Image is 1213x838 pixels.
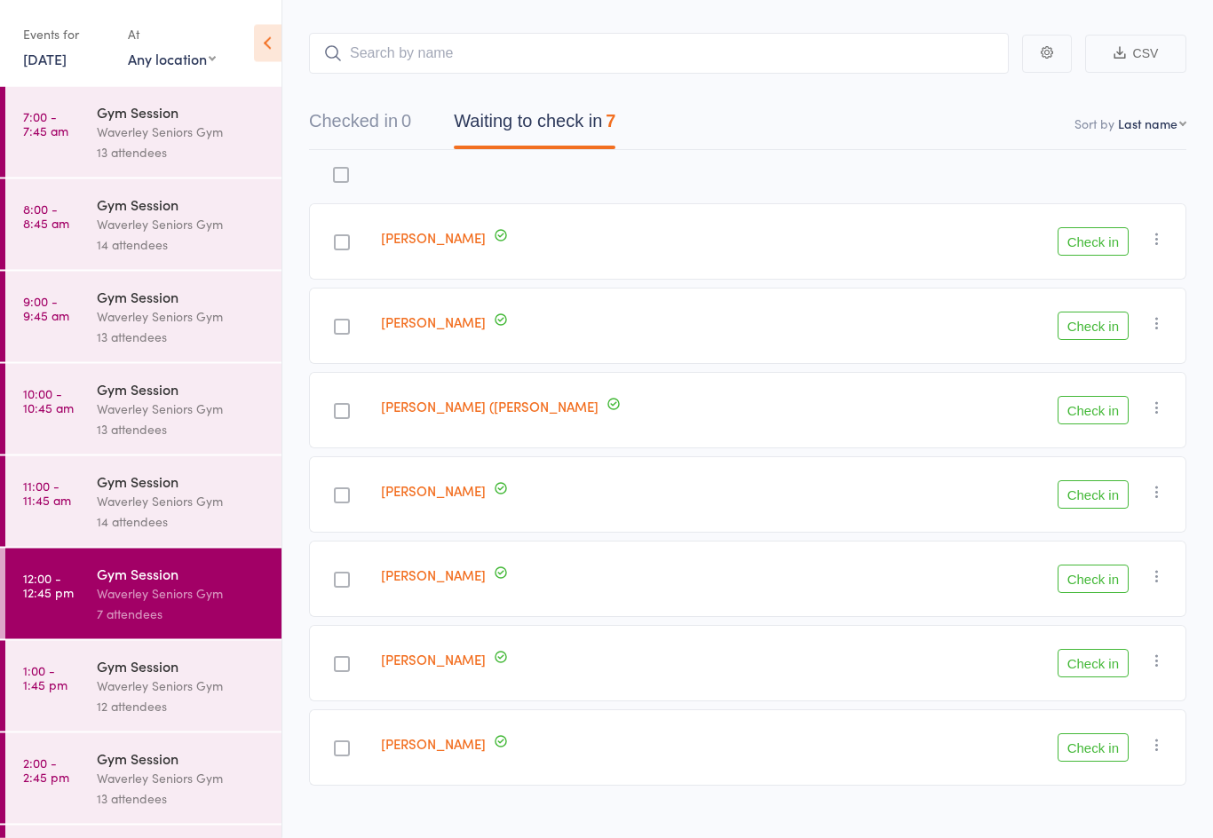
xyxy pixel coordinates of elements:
div: Gym Session [97,194,266,214]
div: Events for [23,20,110,49]
div: Gym Session [97,748,266,768]
div: 0 [401,112,411,131]
a: [PERSON_NAME] [381,566,486,585]
a: [PERSON_NAME] [381,482,486,501]
a: 10:00 -10:45 amGym SessionWaverley Seniors Gym13 attendees [5,364,281,455]
div: Waverley Seniors Gym [97,768,266,788]
a: [PERSON_NAME] ([PERSON_NAME] [381,398,599,416]
a: [DATE] [23,49,67,68]
a: 7:00 -7:45 amGym SessionWaverley Seniors Gym13 attendees [5,87,281,178]
button: Check in [1058,397,1129,425]
div: Gym Session [97,471,266,491]
div: At [128,20,216,49]
time: 9:00 - 9:45 am [23,294,69,322]
a: [PERSON_NAME] [381,651,486,669]
a: 12:00 -12:45 pmGym SessionWaverley Seniors Gym7 attendees [5,549,281,639]
time: 10:00 - 10:45 am [23,386,74,415]
div: 13 attendees [97,327,266,347]
div: Gym Session [97,287,266,306]
div: Waverley Seniors Gym [97,399,266,419]
div: Waverley Seniors Gym [97,491,266,511]
div: 13 attendees [97,788,266,809]
button: Check in [1058,312,1129,341]
button: Check in [1058,734,1129,763]
time: 1:00 - 1:45 pm [23,663,67,692]
time: 8:00 - 8:45 am [23,202,69,230]
div: 13 attendees [97,142,266,162]
button: Checked in0 [309,103,411,150]
time: 12:00 - 12:45 pm [23,571,74,599]
div: 14 attendees [97,234,266,255]
a: [PERSON_NAME] [381,735,486,754]
div: Gym Session [97,656,266,676]
a: 2:00 -2:45 pmGym SessionWaverley Seniors Gym13 attendees [5,733,281,824]
time: 11:00 - 11:45 am [23,478,71,507]
time: 7:00 - 7:45 am [23,109,68,138]
div: Waverley Seniors Gym [97,676,266,696]
div: Waverley Seniors Gym [97,214,266,234]
div: Waverley Seniors Gym [97,306,266,327]
div: 13 attendees [97,419,266,439]
div: Any location [128,49,216,68]
div: 7 attendees [97,604,266,624]
a: 8:00 -8:45 amGym SessionWaverley Seniors Gym14 attendees [5,179,281,270]
div: 12 attendees [97,696,266,716]
a: 11:00 -11:45 amGym SessionWaverley Seniors Gym14 attendees [5,456,281,547]
div: Gym Session [97,102,266,122]
button: CSV [1085,36,1186,74]
div: Waverley Seniors Gym [97,122,266,142]
time: 2:00 - 2:45 pm [23,755,69,784]
button: Waiting to check in7 [454,103,615,150]
a: [PERSON_NAME] [381,229,486,248]
div: 14 attendees [97,511,266,532]
button: Check in [1058,650,1129,678]
a: 9:00 -9:45 amGym SessionWaverley Seniors Gym13 attendees [5,272,281,362]
a: [PERSON_NAME] [381,313,486,332]
a: 1:00 -1:45 pmGym SessionWaverley Seniors Gym12 attendees [5,641,281,731]
div: Gym Session [97,379,266,399]
div: Gym Session [97,564,266,583]
button: Check in [1058,481,1129,510]
button: Check in [1058,228,1129,257]
button: Check in [1058,565,1129,594]
div: Last name [1118,115,1177,133]
div: 7 [606,112,615,131]
input: Search by name [309,34,1009,75]
label: Sort by [1074,115,1114,133]
div: Waverley Seniors Gym [97,583,266,604]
